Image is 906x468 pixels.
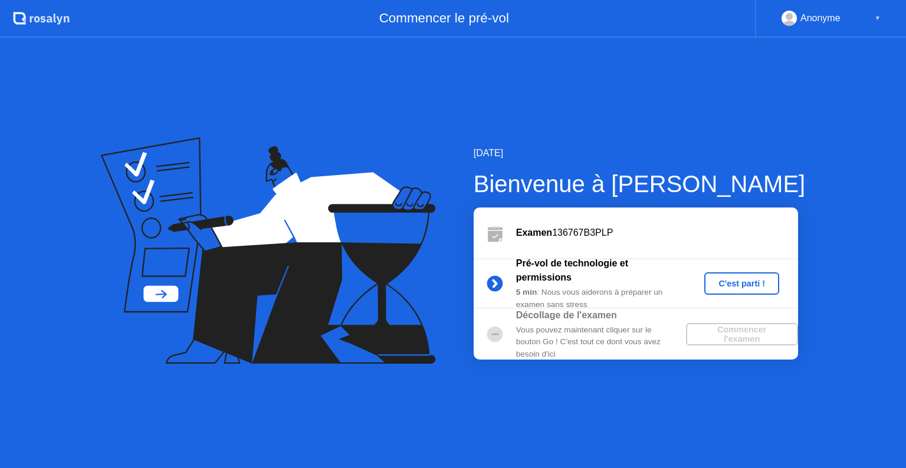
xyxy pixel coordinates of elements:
[516,226,798,240] div: 136767B3PLP
[516,258,628,282] b: Pré-vol de technologie et permissions
[691,325,793,344] div: Commencer l'examen
[516,228,552,238] b: Examen
[474,166,805,202] div: Bienvenue à [PERSON_NAME]
[704,272,779,295] button: C'est parti !
[516,286,686,311] div: : Nous vous aiderons à préparer un examen sans stress
[709,279,774,288] div: C'est parti !
[516,288,537,296] b: 5 min
[686,323,798,345] button: Commencer l'examen
[800,11,841,26] div: Anonyme
[875,11,881,26] div: ▼
[474,146,805,160] div: [DATE]
[516,310,617,320] b: Décollage de l'examen
[516,324,686,360] div: Vous pouvez maintenant cliquer sur le bouton Go ! C'est tout ce dont vous avez besoin d'ici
